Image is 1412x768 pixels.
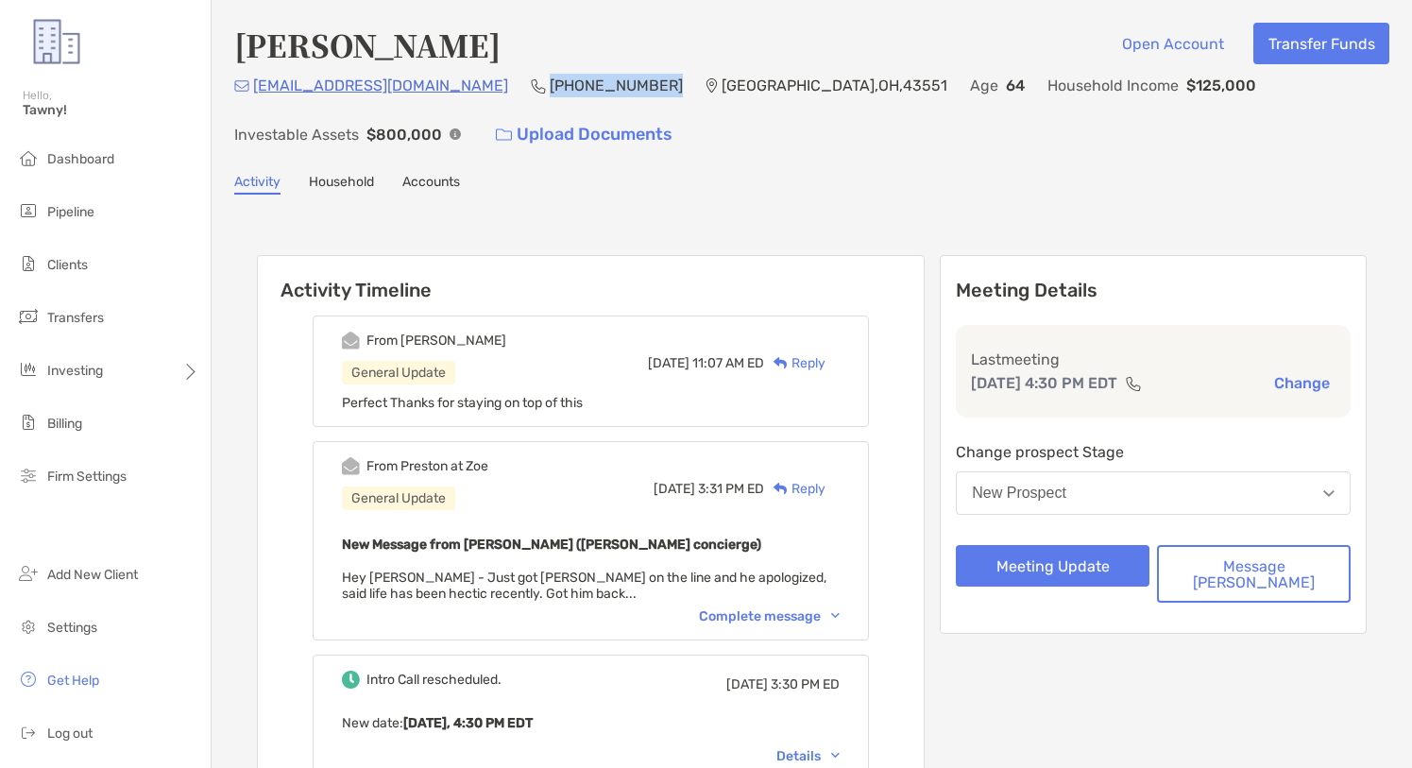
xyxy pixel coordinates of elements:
[654,481,695,497] span: [DATE]
[956,471,1351,515] button: New Prospect
[47,363,103,379] span: Investing
[47,469,127,485] span: Firm Settings
[342,537,761,553] b: New Message from [PERSON_NAME] ([PERSON_NAME] concierge)
[956,545,1149,587] button: Meeting Update
[484,114,685,155] a: Upload Documents
[1157,545,1351,603] button: Message [PERSON_NAME]
[342,457,360,475] img: Event icon
[253,74,508,97] p: [EMAIL_ADDRESS][DOMAIN_NAME]
[47,620,97,636] span: Settings
[706,78,718,94] img: Location Icon
[342,711,840,735] p: New date :
[1268,373,1335,393] button: Change
[342,332,360,350] img: Event icon
[531,78,546,94] img: Phone Icon
[47,673,99,689] span: Get Help
[342,570,826,602] span: Hey [PERSON_NAME] - Just got [PERSON_NAME] on the line and he apologized, said life has been hect...
[726,676,768,692] span: [DATE]
[17,562,40,585] img: add_new_client icon
[776,748,840,764] div: Details
[971,371,1117,395] p: [DATE] 4:30 PM EDT
[47,310,104,326] span: Transfers
[831,753,840,759] img: Chevron icon
[1253,23,1389,64] button: Transfer Funds
[258,256,924,301] h6: Activity Timeline
[699,608,840,624] div: Complete message
[234,80,249,92] img: Email Icon
[1186,74,1256,97] p: $125,000
[17,199,40,222] img: pipeline icon
[342,361,455,384] div: General Update
[450,128,461,140] img: Info Icon
[402,174,460,195] a: Accounts
[403,715,533,731] b: [DATE], 4:30 PM EDT
[17,411,40,434] img: billing icon
[956,279,1351,302] p: Meeting Details
[17,464,40,486] img: firm-settings icon
[771,676,840,692] span: 3:30 PM ED
[47,151,114,167] span: Dashboard
[234,174,281,195] a: Activity
[17,358,40,381] img: investing icon
[47,204,94,220] span: Pipeline
[366,458,488,474] div: From Preston at Zoe
[342,486,455,510] div: General Update
[47,416,82,432] span: Billing
[764,479,825,499] div: Reply
[366,123,442,146] p: $800,000
[1125,376,1142,391] img: communication type
[764,353,825,373] div: Reply
[342,395,583,411] span: Perfect Thanks for staying on top of this
[1107,23,1238,64] button: Open Account
[17,252,40,275] img: clients icon
[972,485,1066,502] div: New Prospect
[970,74,998,97] p: Age
[23,102,199,118] span: Tawny!
[234,123,359,146] p: Investable Assets
[956,440,1351,464] p: Change prospect Stage
[342,671,360,689] img: Event icon
[47,725,93,742] span: Log out
[1323,490,1335,497] img: Open dropdown arrow
[831,613,840,619] img: Chevron icon
[496,128,512,142] img: button icon
[17,721,40,743] img: logout icon
[692,355,764,371] span: 11:07 AM ED
[1047,74,1179,97] p: Household Income
[366,672,502,688] div: Intro Call rescheduled.
[774,357,788,369] img: Reply icon
[309,174,374,195] a: Household
[774,483,788,495] img: Reply icon
[1006,74,1025,97] p: 64
[648,355,689,371] span: [DATE]
[17,305,40,328] img: transfers icon
[722,74,947,97] p: [GEOGRAPHIC_DATA] , OH , 43551
[366,333,506,349] div: From [PERSON_NAME]
[234,23,501,66] h4: [PERSON_NAME]
[23,8,91,76] img: Zoe Logo
[47,567,138,583] span: Add New Client
[17,146,40,169] img: dashboard icon
[971,348,1335,371] p: Last meeting
[550,74,683,97] p: [PHONE_NUMBER]
[17,668,40,691] img: get-help icon
[17,615,40,638] img: settings icon
[698,481,764,497] span: 3:31 PM ED
[47,257,88,273] span: Clients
